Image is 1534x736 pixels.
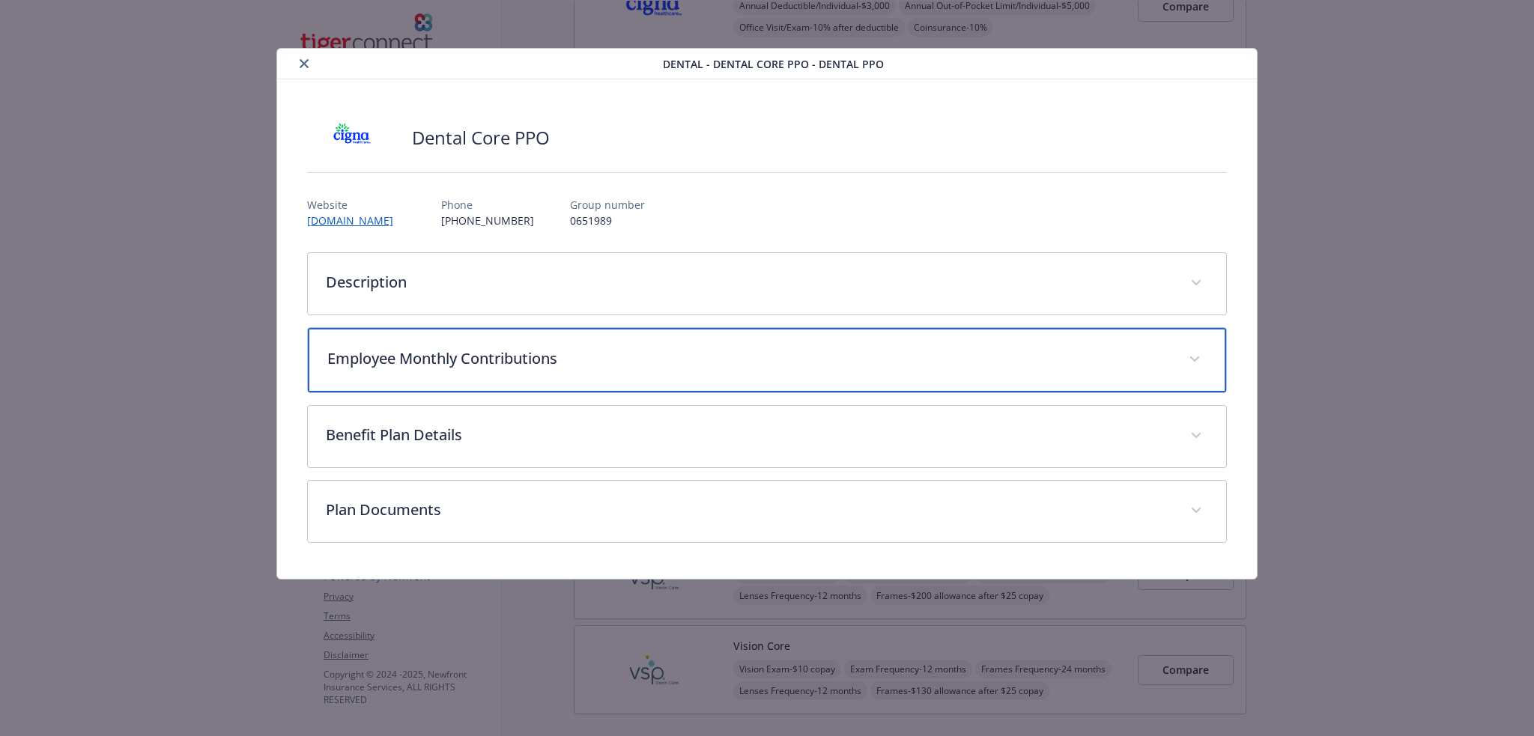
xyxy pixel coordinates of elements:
p: Phone [441,197,534,213]
div: Description [308,253,1227,314]
button: close [295,55,313,73]
a: [DOMAIN_NAME] [307,213,405,228]
div: Employee Monthly Contributions [308,328,1227,392]
div: details for plan Dental - Dental Core PPO - Dental PPO [154,48,1380,580]
img: CIGNA [307,115,397,160]
div: Benefit Plan Details [308,406,1227,467]
p: Group number [570,197,645,213]
p: Description [326,271,1173,294]
p: [PHONE_NUMBER] [441,213,534,228]
p: Benefit Plan Details [326,424,1173,446]
p: Website [307,197,405,213]
p: 0651989 [570,213,645,228]
span: Dental - Dental Core PPO - Dental PPO [663,56,884,72]
div: Plan Documents [308,481,1227,542]
p: Employee Monthly Contributions [327,347,1171,370]
p: Plan Documents [326,499,1173,521]
h2: Dental Core PPO [412,125,550,150]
